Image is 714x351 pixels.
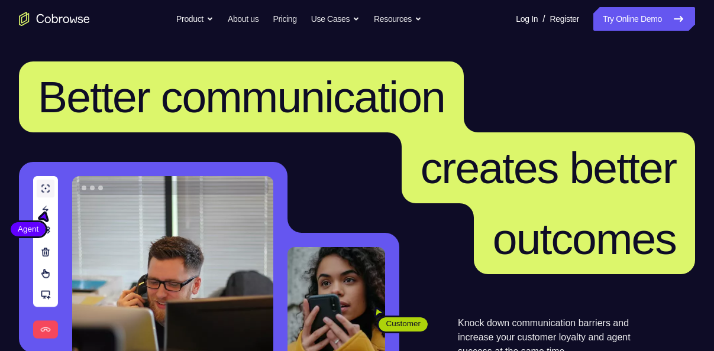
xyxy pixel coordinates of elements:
[19,12,90,26] a: Go to the home page
[374,7,422,31] button: Resources
[493,214,676,264] span: outcomes
[176,7,214,31] button: Product
[550,7,579,31] a: Register
[228,7,259,31] a: About us
[516,7,538,31] a: Log In
[273,7,296,31] a: Pricing
[542,12,545,26] span: /
[311,7,360,31] button: Use Cases
[593,7,695,31] a: Try Online Demo
[38,72,445,122] span: Better communication
[421,143,676,193] span: creates better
